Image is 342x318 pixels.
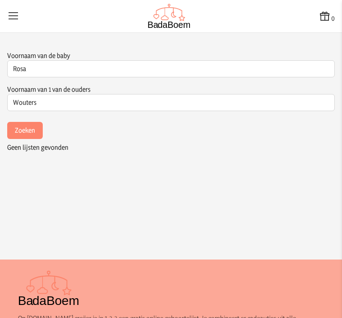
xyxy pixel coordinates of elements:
[18,270,80,306] img: Badaboem
[148,4,191,29] img: Badaboem
[7,85,90,94] label: Voornaam van 1 van de ouders
[319,10,335,23] button: 0
[7,122,43,139] button: Zoeken
[7,51,70,60] label: Voornaam van de baby
[7,143,335,152] div: Geen lijsten gevonden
